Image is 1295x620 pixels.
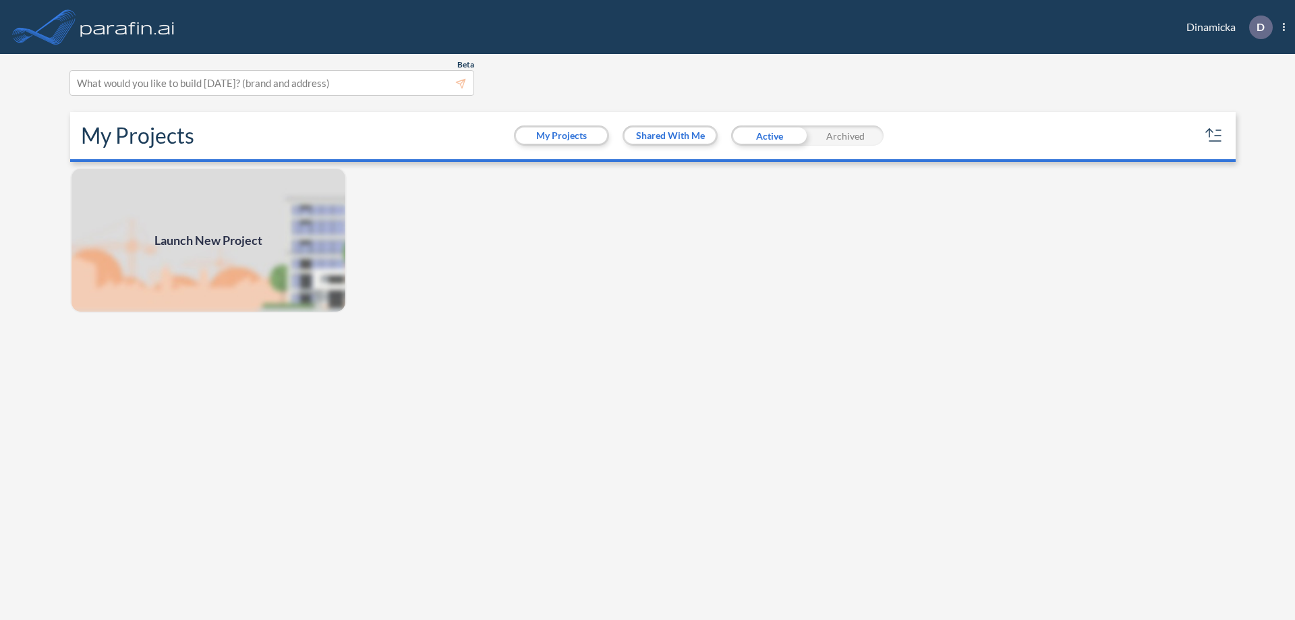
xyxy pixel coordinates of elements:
[807,125,884,146] div: Archived
[154,231,262,250] span: Launch New Project
[516,128,607,144] button: My Projects
[1166,16,1285,39] div: Dinamicka
[1203,125,1225,146] button: sort
[78,13,177,40] img: logo
[625,128,716,144] button: Shared With Me
[81,123,194,148] h2: My Projects
[731,125,807,146] div: Active
[1257,21,1265,33] p: D
[70,167,347,313] a: Launch New Project
[70,167,347,313] img: add
[457,59,474,70] span: Beta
